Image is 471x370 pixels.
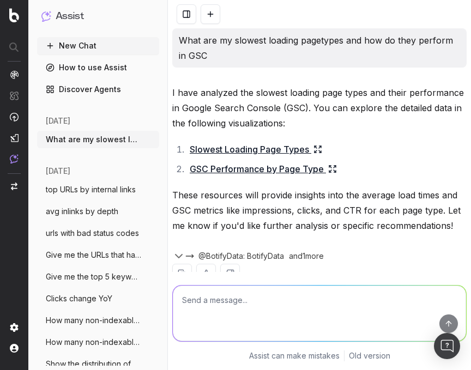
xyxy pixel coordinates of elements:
[46,166,70,177] span: [DATE]
[190,161,337,177] a: GSC Performance by Page Type
[46,206,118,217] span: avg inlinks by depth
[37,290,159,307] button: Clicks change YoY
[46,116,70,126] span: [DATE]
[46,184,136,195] span: top URLs by internal links
[11,183,17,190] img: Switch project
[172,85,467,131] p: I have analyzed the slowest loading page types and their performance in Google Search Console (GS...
[190,142,322,157] a: Slowest Loading Page Types
[37,225,159,242] button: urls with bad status codes
[10,91,19,100] img: Intelligence
[37,81,159,98] a: Discover Agents
[9,8,19,22] img: Botify logo
[37,268,159,286] button: Give me the top 5 keyword trends based o
[56,9,84,24] h1: Assist
[37,333,159,351] button: How many non-indexables URLs do I have o
[10,323,19,332] img: Setting
[46,315,142,326] span: How many non-indexables URLs do I have o
[46,271,142,282] span: Give me the top 5 keyword trends based o
[41,11,51,21] img: Assist
[179,33,460,63] p: What are my slowest loading pagetypes and how do they perform in GSC
[284,251,336,262] div: and 1 more
[10,344,19,353] img: My account
[37,37,159,54] button: New Chat
[37,312,159,329] button: How many non-indexables URLs do I have o
[46,359,142,369] span: Show the distribution of duplicate title
[434,333,460,359] div: Open Intercom Messenger
[249,350,340,361] p: Assist can make mistakes
[198,251,284,262] span: @BotifyData: BotifyData
[172,187,467,233] p: These resources will provide insights into the average load times and GSC metrics like impression...
[46,337,142,348] span: How many non-indexables URLs do I have o
[46,228,139,239] span: urls with bad status codes
[10,70,19,79] img: Analytics
[37,246,159,264] button: Give me the URLs that have the most drop
[37,203,159,220] button: avg inlinks by depth
[46,293,112,304] span: Clicks change YoY
[37,59,159,76] a: How to use Assist
[37,131,159,148] button: What are my slowest loading pagetypes an
[185,251,284,262] button: @BotifyData: BotifyData
[46,134,142,145] span: What are my slowest loading pagetypes an
[41,9,155,24] button: Assist
[349,350,390,361] a: Old version
[10,134,19,142] img: Studio
[46,250,142,260] span: Give me the URLs that have the most drop
[10,154,19,163] img: Assist
[37,181,159,198] button: top URLs by internal links
[10,112,19,122] img: Activation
